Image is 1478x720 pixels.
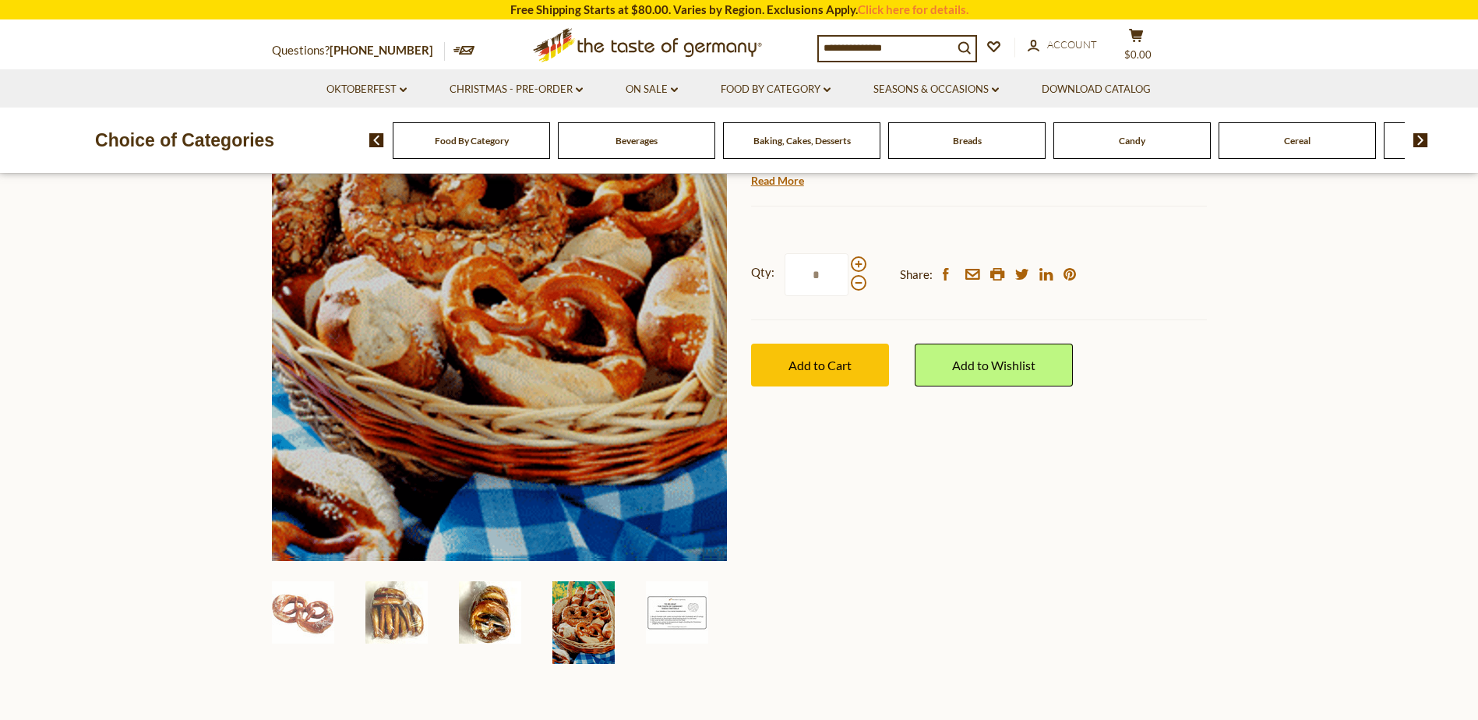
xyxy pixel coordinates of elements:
a: Read More [751,173,804,189]
input: Qty: [785,253,848,296]
span: $0.00 [1124,48,1152,61]
a: Breads [953,135,982,146]
a: Baking, Cakes, Desserts [753,135,851,146]
a: Food By Category [721,81,831,98]
button: $0.00 [1113,28,1160,67]
img: previous arrow [369,133,384,147]
button: Add to Cart [751,344,889,386]
img: The Taste of Germany Bavarian Soft Pretzels, 4oz., 10 pc., handmade and frozen [459,581,521,644]
a: Click here for details. [858,2,968,16]
strong: Qty: [751,263,774,282]
a: [PHONE_NUMBER] [330,43,433,57]
img: The Taste of Germany Bavarian Soft Pretzels, 4oz., 10 pc., handmade and frozen [365,581,428,644]
a: Beverages [616,135,658,146]
span: Account [1047,38,1097,51]
a: Cereal [1284,135,1310,146]
a: Christmas - PRE-ORDER [450,81,583,98]
a: Seasons & Occasions [873,81,999,98]
a: On Sale [626,81,678,98]
a: Candy [1119,135,1145,146]
p: Questions? [272,41,445,61]
span: Share: [900,265,933,284]
img: The Taste of Germany Bavarian Soft Pretzels, 4oz., 10 pc., handmade and frozen [272,581,334,644]
img: next arrow [1413,133,1428,147]
img: The Taste of Germany Bavarian Soft Pretzels, 4oz., 10 pc., handmade and frozen [646,581,708,644]
a: Account [1028,37,1097,54]
a: Add to Wishlist [915,344,1073,386]
a: Download Catalog [1042,81,1151,98]
img: Handmade Fresh Bavarian Beer Garden Pretzels [552,581,615,664]
a: Oktoberfest [326,81,407,98]
a: Food By Category [435,135,509,146]
span: Add to Cart [788,358,852,372]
